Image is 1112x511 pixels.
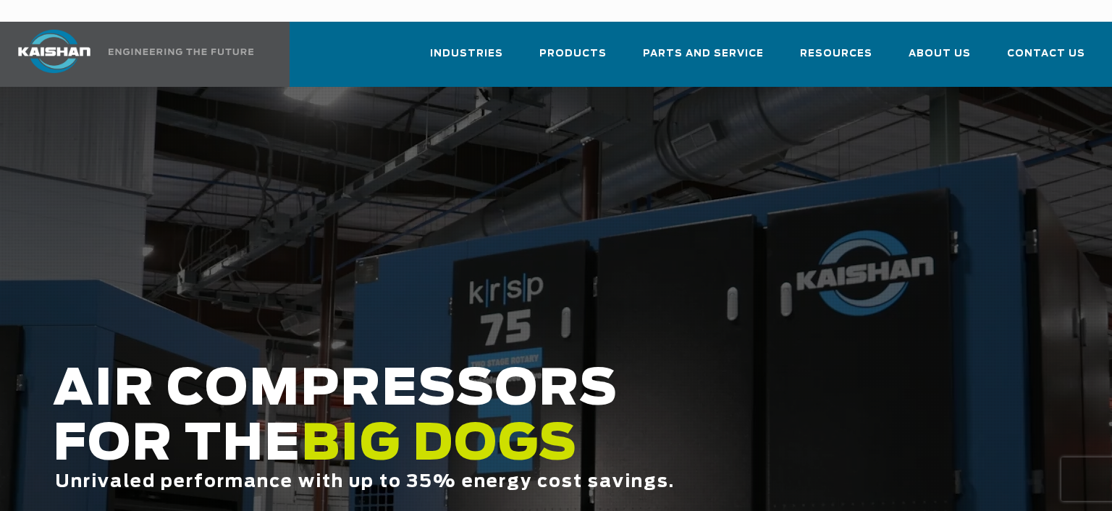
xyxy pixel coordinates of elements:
span: BIG DOGS [301,421,578,470]
a: Contact Us [1007,35,1085,84]
span: Industries [430,46,503,62]
span: Unrivaled performance with up to 35% energy cost savings. [55,473,675,491]
span: About Us [909,46,971,62]
span: Products [539,46,607,62]
span: Resources [800,46,872,62]
a: About Us [909,35,971,84]
span: Parts and Service [643,46,764,62]
a: Products [539,35,607,84]
img: Engineering the future [109,48,253,55]
a: Resources [800,35,872,84]
a: Industries [430,35,503,84]
a: Parts and Service [643,35,764,84]
span: Contact Us [1007,46,1085,62]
